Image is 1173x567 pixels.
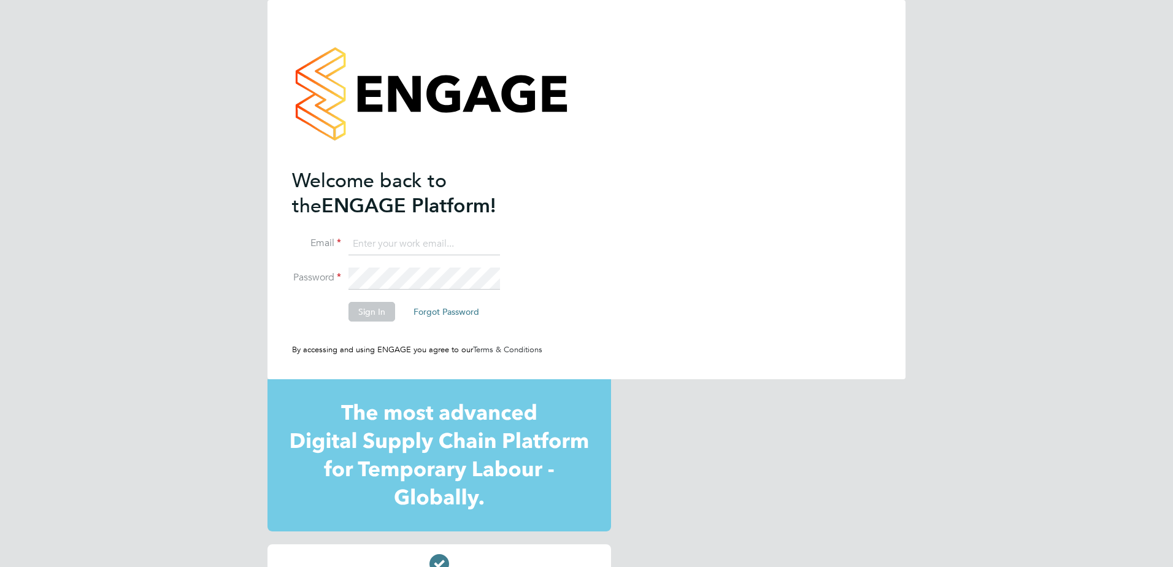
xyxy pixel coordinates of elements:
[348,233,500,255] input: Enter your work email...
[292,169,447,218] span: Welcome back to the
[292,237,341,250] label: Email
[473,344,542,355] a: Terms & Conditions
[292,344,542,355] span: By accessing and using ENGAGE you agree to our
[292,271,341,284] label: Password
[292,168,531,218] h2: ENGAGE Platform!
[348,302,395,322] button: Sign In
[404,302,489,322] button: Forgot Password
